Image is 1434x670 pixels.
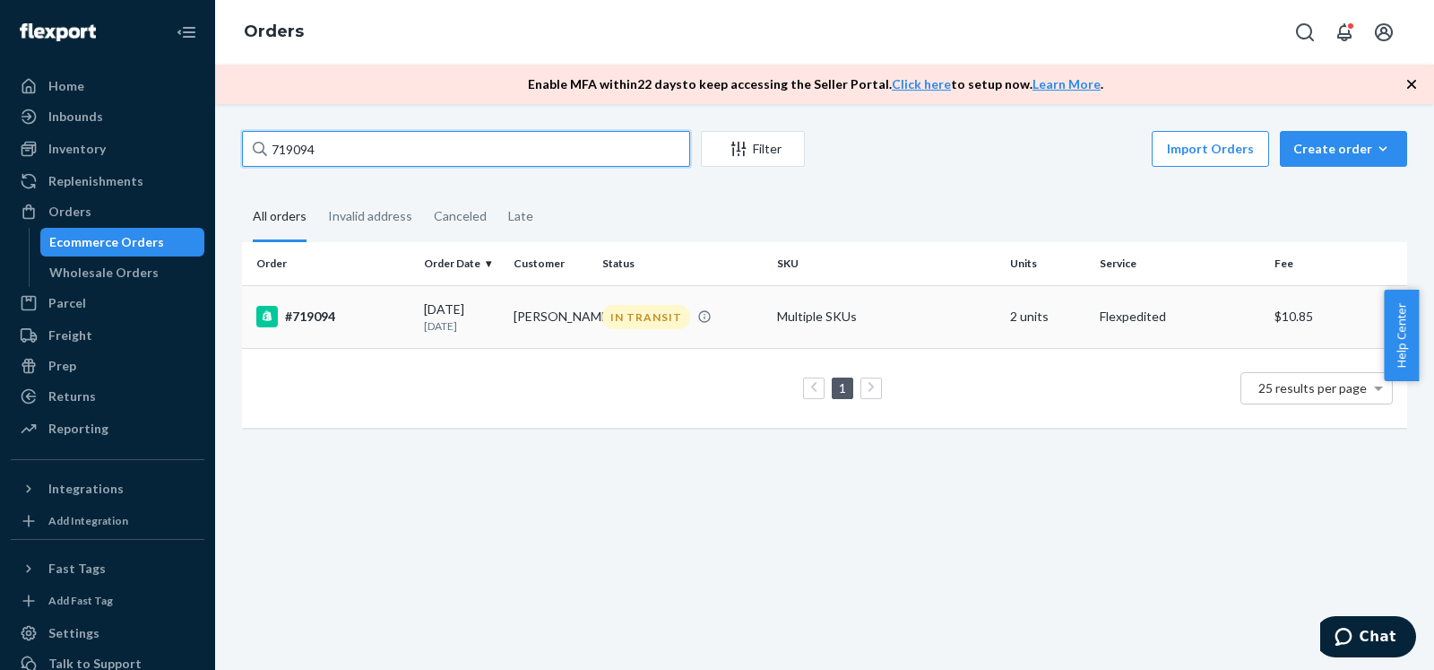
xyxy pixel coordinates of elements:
[506,285,596,348] td: [PERSON_NAME]
[48,294,86,312] div: Parcel
[48,624,99,642] div: Settings
[11,510,204,532] a: Add Integration
[508,193,533,239] div: Late
[417,242,506,285] th: Order Date
[242,131,690,167] input: Search orders
[11,382,204,411] a: Returns
[1293,140,1394,158] div: Create order
[256,306,410,327] div: #719094
[11,289,204,318] a: Parcel
[514,256,589,271] div: Customer
[11,414,204,443] a: Reporting
[40,228,205,257] a: Ecommerce Orders
[48,172,143,190] div: Replenishments
[20,23,96,41] img: Flexport logo
[835,380,850,396] a: Page 1 is your current page
[168,14,204,50] button: Close Navigation
[11,197,204,226] a: Orders
[1267,285,1407,348] td: $10.85
[48,140,106,158] div: Inventory
[48,387,96,405] div: Returns
[48,420,108,438] div: Reporting
[595,242,770,285] th: Status
[11,619,204,648] a: Settings
[1258,380,1367,396] span: 25 results per page
[11,321,204,350] a: Freight
[48,77,84,95] div: Home
[1366,14,1402,50] button: Open account menu
[40,258,205,287] a: Wholesale Orders
[11,590,204,612] a: Add Fast Tag
[244,22,304,41] a: Orders
[1093,242,1267,285] th: Service
[1003,242,1093,285] th: Units
[229,6,318,58] ol: breadcrumbs
[11,72,204,100] a: Home
[528,75,1103,93] p: Enable MFA within 22 days to keep accessing the Seller Portal. to setup now. .
[1152,131,1269,167] button: Import Orders
[11,554,204,583] button: Fast Tags
[48,108,103,126] div: Inbounds
[1326,14,1362,50] button: Open notifications
[48,480,124,498] div: Integrations
[11,167,204,196] a: Replenishments
[770,285,1003,348] td: Multiple SKUs
[424,318,499,334] p: [DATE]
[702,140,804,158] div: Filter
[11,352,204,380] a: Prep
[1267,242,1407,285] th: Fee
[1320,616,1416,661] iframe: Opens a widget where you can chat to one of our agents
[892,76,951,91] a: Click here
[1032,76,1101,91] a: Learn More
[48,513,128,528] div: Add Integration
[1384,290,1419,381] button: Help Center
[49,233,164,251] div: Ecommerce Orders
[242,242,417,285] th: Order
[48,357,76,375] div: Prep
[328,193,412,239] div: Invalid address
[602,305,690,329] div: IN TRANSIT
[253,193,307,242] div: All orders
[434,193,487,239] div: Canceled
[1280,131,1407,167] button: Create order
[1100,308,1260,326] p: Flexpedited
[48,203,91,221] div: Orders
[1287,14,1323,50] button: Open Search Box
[49,264,159,282] div: Wholesale Orders
[48,326,92,344] div: Freight
[424,300,499,334] div: [DATE]
[11,474,204,503] button: Integrations
[770,242,1003,285] th: SKU
[48,560,106,578] div: Fast Tags
[701,131,805,167] button: Filter
[11,102,204,131] a: Inbounds
[11,135,204,163] a: Inventory
[48,593,113,608] div: Add Fast Tag
[1003,285,1093,348] td: 2 units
